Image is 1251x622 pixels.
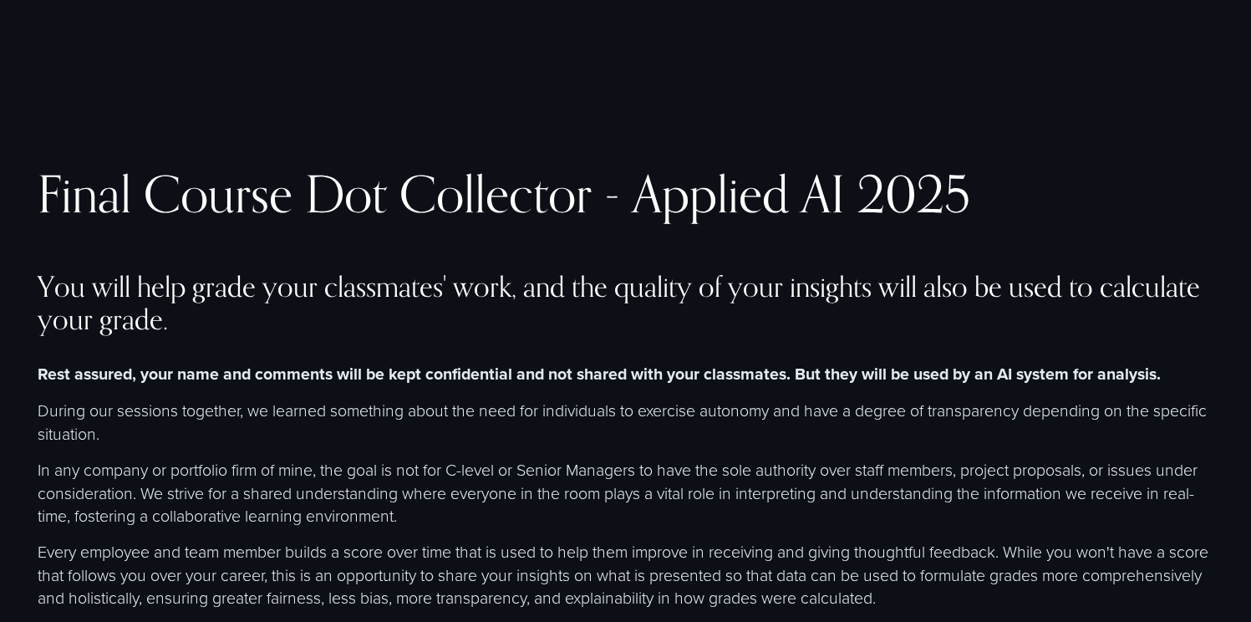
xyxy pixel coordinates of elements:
h4: You will help grade your classmates' work, and the quality of your insights will also be used to ... [38,270,1213,335]
p: During our sessions together, we learned something about the need for individuals to exercise aut... [38,399,1213,445]
strong: Rest assured, your name and comments will be kept confidential and not shared with your classmate... [38,362,1161,385]
span: Final Course Dot Collector - Applied AI 2025 [38,163,970,224]
p: In any company or portfolio firm of mine, the goal is not for C-level or Senior Managers to have ... [38,458,1213,527]
p: Every employee and team member builds a score over time that is used to help them improve in rece... [38,540,1213,609]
